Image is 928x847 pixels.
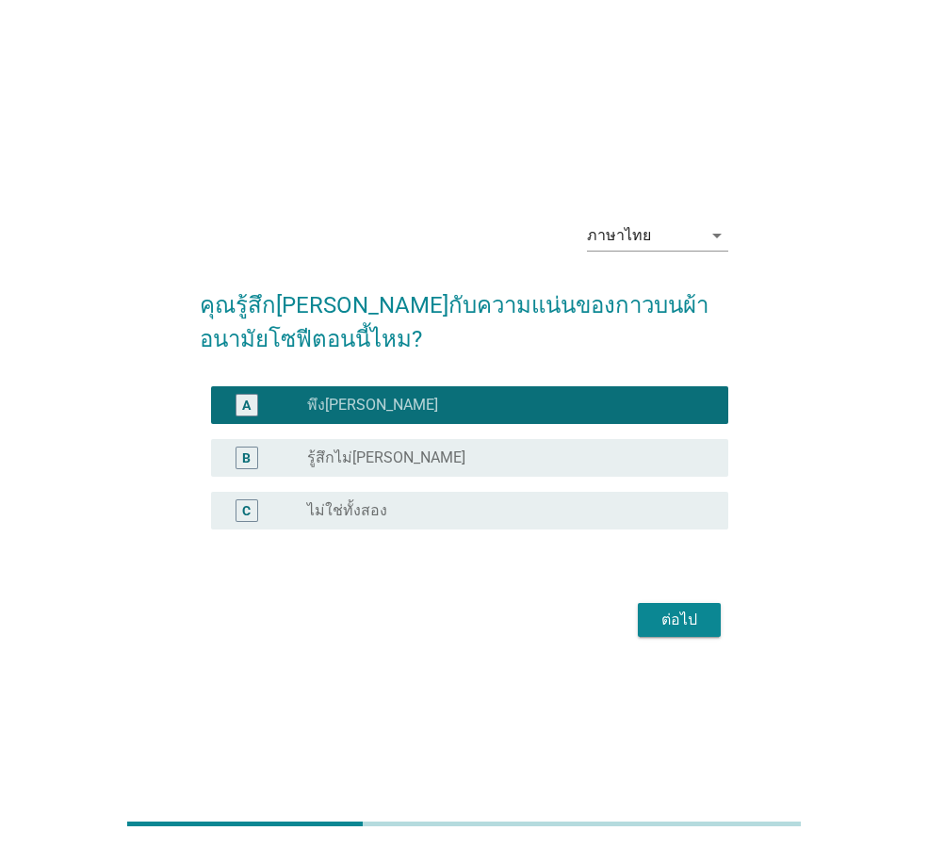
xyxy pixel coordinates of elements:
h2: คุณรู้สึก[PERSON_NAME]กับความแน่นของกาวบนผ้าอนามัยโซฟีตอนนี้ไหม? [200,269,728,356]
label: พึง[PERSON_NAME] [307,396,438,415]
div: ต่อไป [653,609,706,631]
i: arrow_drop_down [706,224,728,247]
label: ไม่ใช่ทั้งสอง [307,501,387,520]
div: ภาษาไทย [587,227,651,244]
button: ต่อไป [638,603,721,637]
div: C [242,500,251,520]
label: รู้สึกไม่[PERSON_NAME] [307,448,465,467]
div: B [242,448,251,467]
div: A [242,395,251,415]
